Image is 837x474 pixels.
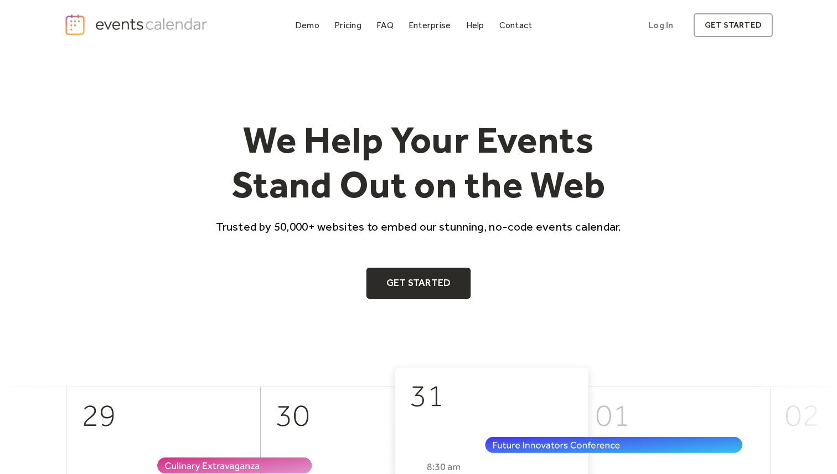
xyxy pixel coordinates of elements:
a: Log In [637,13,684,37]
a: Enterprise [404,18,455,33]
div: Enterprise [409,22,451,28]
a: Get Started [366,268,471,299]
a: Contact [495,18,537,33]
div: Help [466,22,484,28]
a: Help [462,18,489,33]
div: Demo [295,22,319,28]
div: FAQ [376,22,394,28]
a: Pricing [330,18,366,33]
a: FAQ [372,18,398,33]
a: Demo [291,18,324,33]
div: Pricing [334,22,361,28]
div: Contact [499,22,533,28]
p: Trusted by 50,000+ websites to embed our stunning, no-code events calendar. [206,218,631,235]
a: get started [694,13,773,37]
h1: We Help Your Events Stand Out on the Web [206,117,631,207]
